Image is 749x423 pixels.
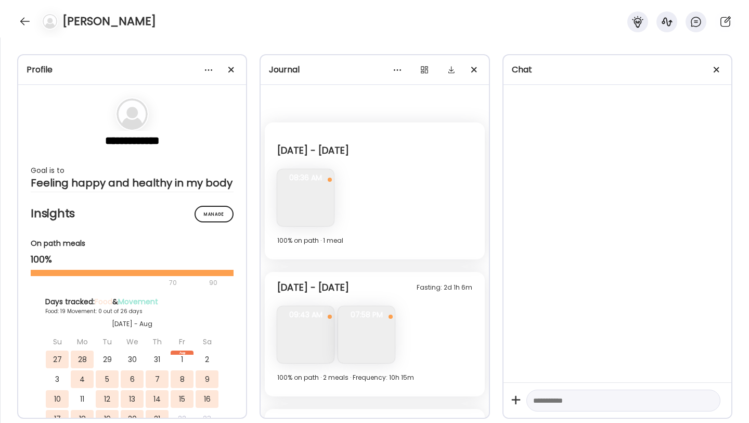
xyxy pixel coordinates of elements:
[277,371,472,384] div: 100% on path · 2 meals · Frequency: 10h 15m
[71,333,94,351] div: Mo
[96,333,119,351] div: Tu
[277,173,334,182] span: 08:36 AM
[96,390,119,408] div: 12
[146,390,169,408] div: 14
[117,98,148,130] img: bg-avatar-default.svg
[171,390,193,408] div: 15
[338,310,395,319] span: 07:58 PM
[146,370,169,388] div: 7
[43,14,57,29] img: bg-avatar-default.svg
[121,351,144,368] div: 30
[46,390,69,408] div: 10
[71,351,94,368] div: 28
[96,351,119,368] div: 29
[46,333,69,351] div: Su
[96,370,119,388] div: 5
[121,370,144,388] div: 6
[277,281,349,294] div: [DATE] - [DATE]
[277,310,334,319] span: 09:43 AM
[71,370,94,388] div: 4
[95,296,112,307] span: Food
[208,277,218,289] div: 90
[512,64,723,76] div: Chat
[196,351,218,368] div: 2
[417,281,472,294] div: Fasting: 2d 1h 6m
[31,238,234,249] div: On path meals
[31,177,234,189] div: Feeling happy and healthy in my body
[277,144,349,157] div: [DATE] - [DATE]
[31,206,234,221] h2: Insights
[171,351,193,355] div: Aug
[31,164,234,177] div: Goal is to
[62,13,156,30] h4: [PERSON_NAME]
[171,351,193,368] div: 1
[121,390,144,408] div: 13
[171,333,193,351] div: Fr
[171,370,193,388] div: 8
[45,319,219,329] div: [DATE] - Aug
[31,277,206,289] div: 70
[45,307,219,315] div: Food: 19 Movement: 0 out of 26 days
[31,253,234,266] div: 100%
[46,351,69,368] div: 27
[146,333,169,351] div: Th
[269,64,480,76] div: Journal
[121,333,144,351] div: We
[196,370,218,388] div: 9
[196,333,218,351] div: Sa
[118,296,158,307] span: Movement
[196,390,218,408] div: 16
[146,351,169,368] div: 31
[195,206,234,222] div: Manage
[45,296,219,307] div: Days tracked: &
[46,370,69,388] div: 3
[277,234,472,247] div: 100% on path · 1 meal
[71,390,94,408] div: 11
[27,64,238,76] div: Profile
